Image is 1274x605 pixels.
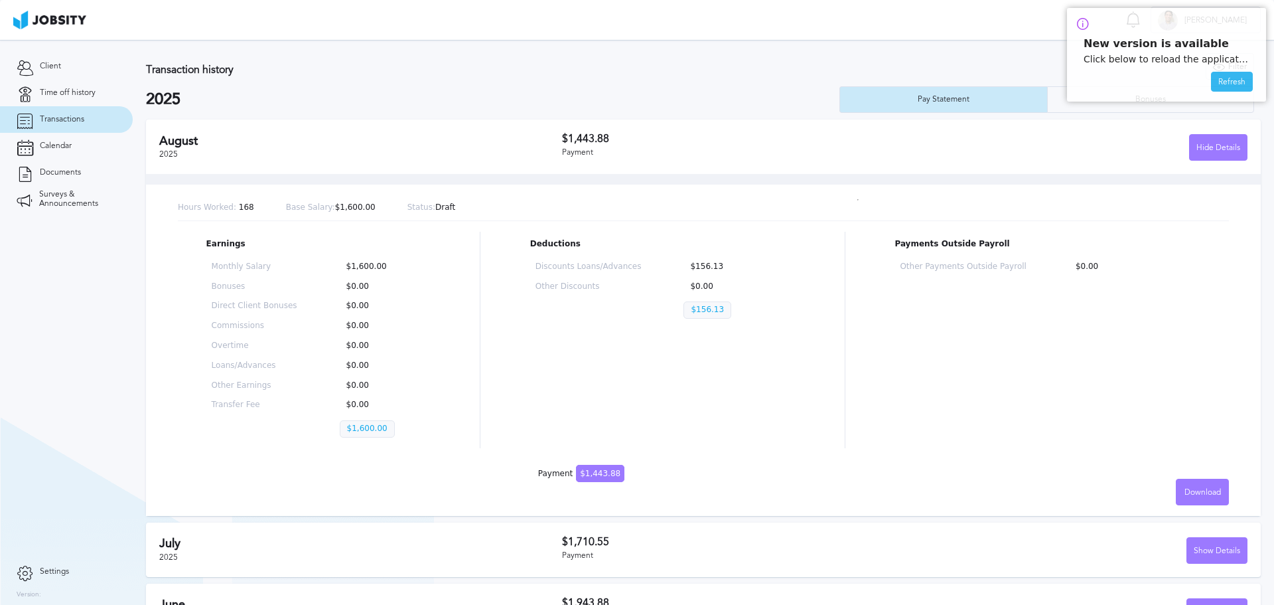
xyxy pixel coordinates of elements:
[576,465,624,482] span: $1,443.88
[40,88,96,98] span: Time off history
[212,381,297,390] p: Other Earnings
[1151,7,1261,33] button: S[PERSON_NAME]
[1184,488,1221,497] span: Download
[1212,72,1252,92] div: Refresh
[1069,262,1195,272] p: $0.00
[340,341,425,351] p: $0.00
[40,141,72,151] span: Calendar
[340,282,425,292] p: $0.00
[159,149,178,159] span: 2025
[340,302,425,311] p: $0.00
[1176,479,1229,505] button: Download
[1190,135,1247,161] div: Hide Details
[535,262,642,272] p: Discounts Loans/Advances
[538,470,624,479] div: Payment
[562,133,905,145] h3: $1,443.88
[178,203,236,212] span: Hours Worked:
[683,262,790,272] p: $156.13
[159,134,562,148] h2: August
[683,302,731,319] p: $156.13
[535,282,642,292] p: Other Discounts
[286,203,376,213] p: $1,600.00
[159,553,178,562] span: 2025
[40,62,61,71] span: Client
[683,282,790,292] p: $0.00
[562,551,905,561] div: Payment
[407,203,456,213] p: Draft
[178,203,254,213] p: 168
[562,536,905,548] h3: $1,710.55
[206,240,431,249] p: Earnings
[146,90,839,109] h2: 2025
[40,115,84,124] span: Transactions
[894,240,1200,249] p: Payments Outside Payroll
[286,203,335,212] span: Base Salary:
[340,321,425,331] p: $0.00
[40,567,69,576] span: Settings
[146,64,752,76] h3: Transaction history
[212,302,297,311] p: Direct Client Bonuses
[911,95,976,104] div: Pay Statement
[212,361,297,371] p: Loans/Advances
[340,400,425,410] p: $0.00
[340,361,425,371] p: $0.00
[340,262,425,272] p: $1,600.00
[1187,538,1247,564] div: Show Details
[1211,72,1253,92] button: Refresh
[39,190,116,209] span: Surveys & Announcements
[340,381,425,390] p: $0.00
[1186,537,1247,564] button: Show Details
[530,240,795,249] p: Deductions
[212,341,297,351] p: Overtime
[1084,54,1249,64] p: Click below to reload the application
[1084,38,1249,50] p: New version is available
[40,168,81,177] span: Documents
[17,591,41,599] label: Version:
[407,203,435,212] span: Status:
[562,148,905,157] div: Payment
[1189,134,1247,161] button: Hide Details
[212,262,297,272] p: Monthly Salary
[159,537,562,551] h2: July
[212,282,297,292] p: Bonuses
[212,400,297,410] p: Transfer Fee
[340,420,395,438] p: $1,600.00
[212,321,297,331] p: Commissions
[900,262,1026,272] p: Other Payments Outside Payroll
[839,86,1047,113] button: Pay Statement
[13,11,86,29] img: ab4bad089aa723f57921c736e9817d99.png
[1047,86,1255,113] button: Bonuses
